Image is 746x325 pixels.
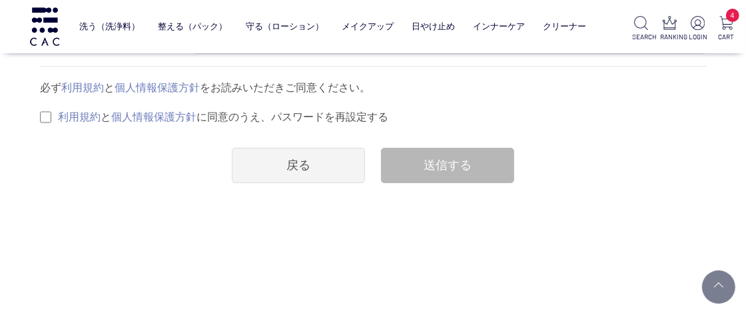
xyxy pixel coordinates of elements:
a: インナーケア [473,12,525,41]
div: 送信する [381,148,514,183]
a: 個人情報保護方針 [115,82,200,93]
img: logo [28,7,61,45]
p: LOGIN [689,32,707,42]
a: 洗う（洗浄料） [79,12,140,41]
a: 守る（ローション） [246,12,324,41]
p: SEARCH [632,32,650,42]
a: LOGIN [689,16,707,42]
a: 個人情報保護方針 [111,111,196,123]
label: と に同意のうえ、パスワードを再設定する [58,111,388,123]
a: クリーナー [544,12,587,41]
p: RANKING [661,32,679,42]
span: 必ず と をお読みいただきご同意ください。 [40,82,370,93]
a: 戻る [232,148,365,183]
a: 利用規約 [61,82,104,93]
a: 利用規約 [58,111,101,123]
a: 整える（パック） [158,12,227,41]
a: RANKING [661,16,679,42]
span: 4 [726,9,739,22]
a: SEARCH [632,16,650,42]
p: CART [717,32,735,42]
a: 日やけ止め [412,12,455,41]
a: 4 CART [717,16,735,42]
a: メイクアップ [342,12,394,41]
